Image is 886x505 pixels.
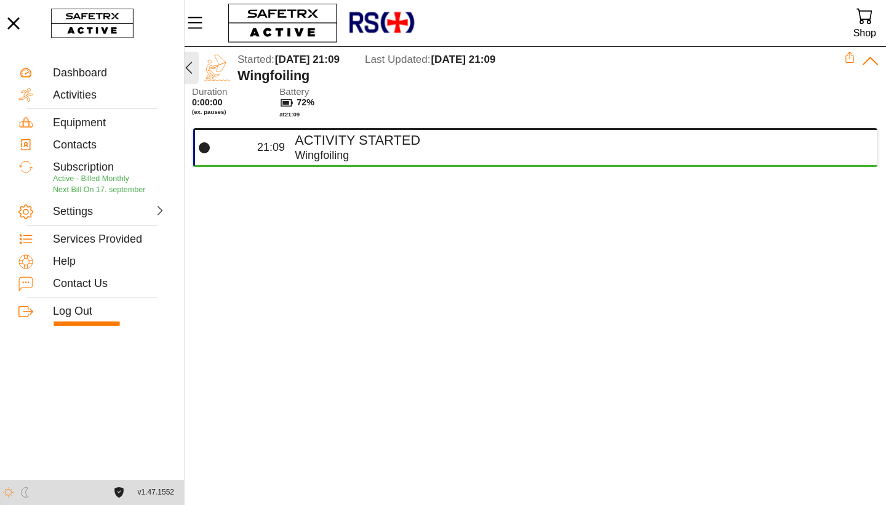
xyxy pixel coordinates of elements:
div: Dashboard [53,67,166,80]
span: 72% [297,97,314,107]
div: Log Out [53,305,166,318]
img: Equipment.svg [18,115,33,130]
span: Active - Billed Monthly [53,174,129,183]
button: Menu [185,10,215,36]
img: Activities.svg [18,87,33,102]
span: 21:09 [257,141,285,153]
img: RescueLogo.png [348,3,415,43]
div: Equipment [53,116,166,130]
div: Contacts [53,139,166,152]
div: Help [53,255,166,269]
span: Next Bill On 17. september [53,185,146,194]
div: Settings [53,205,107,219]
button: v1.47.1552 [130,482,182,503]
span: at 21:09 [279,111,300,118]
div: Wingfoiling [237,68,844,84]
span: [DATE] 21:09 [275,54,340,65]
img: ContactUs.svg [18,277,33,291]
span: v1.47.1552 [138,486,174,499]
img: Help.svg [18,254,33,269]
img: ModeLight.svg [3,487,14,498]
span: [DATE] 21:09 [431,54,495,65]
div: Wingfoiling [295,148,868,163]
a: License Agreement [111,487,127,498]
div: Activities [53,89,166,102]
button: Back [179,52,199,84]
span: 0:00:00 [192,97,223,107]
div: Contact Us [53,277,166,291]
div: Subscription [53,161,166,174]
img: WINGFOILING.svg [203,54,231,82]
img: ModeDark.svg [20,487,30,498]
span: Battery [279,87,358,97]
span: Started: [237,54,274,65]
img: Subscription.svg [18,160,33,174]
h4: Activity Started [295,132,868,148]
span: Duration [192,87,271,97]
span: Last Updated: [365,54,430,65]
span: (ex. pauses) [192,108,271,116]
div: Services Provided [53,233,166,246]
div: Shop [853,25,876,41]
